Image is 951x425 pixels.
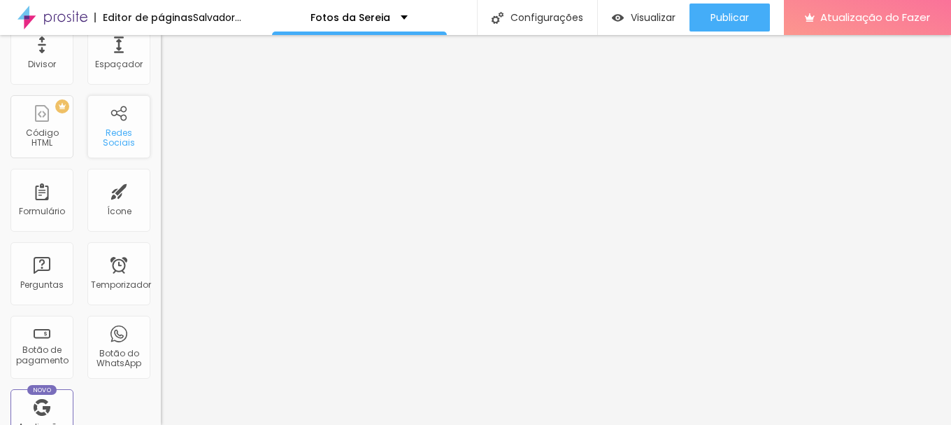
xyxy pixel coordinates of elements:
[612,12,624,24] img: view-1.svg
[91,279,151,291] font: Temporizador
[598,4,689,32] button: Visualizar
[103,11,193,25] font: Editor de páginas
[26,127,59,148] font: Código HTML
[492,12,503,24] img: Ícone
[193,11,241,25] font: Salvador...
[631,11,675,25] font: Visualizar
[107,205,131,217] font: Ícone
[310,11,390,25] font: Fotos da Sereia
[510,11,583,25] font: Configurações
[20,279,64,291] font: Perguntas
[689,4,770,32] button: Publicar
[710,11,749,25] font: Publicar
[95,58,143,70] font: Espaçador
[16,344,69,365] font: Botão de pagamento
[103,127,135,148] font: Redes Sociais
[28,58,56,70] font: Divisor
[161,35,951,425] iframe: Editor
[33,386,52,394] font: Novo
[19,205,65,217] font: Formulário
[96,347,141,369] font: Botão do WhatsApp
[820,10,930,25] font: Atualização do Fazer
